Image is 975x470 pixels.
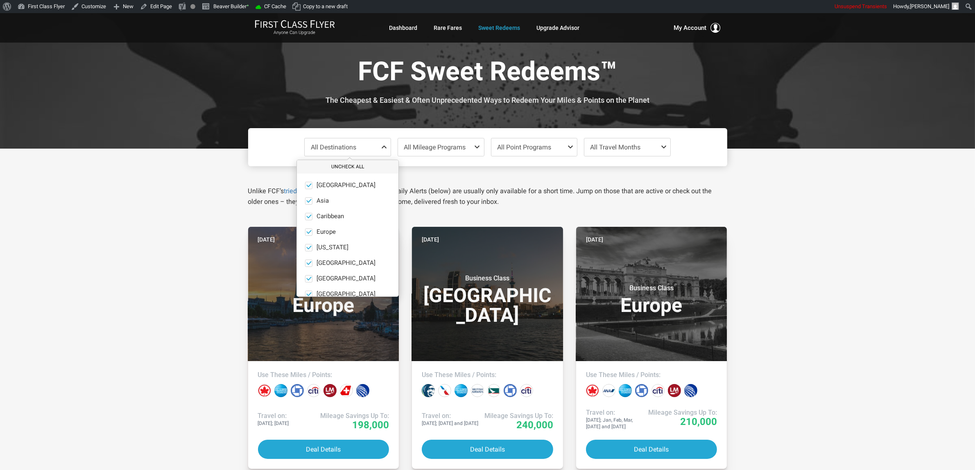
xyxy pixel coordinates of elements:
span: Europe [317,228,336,236]
div: Citi points [307,384,320,397]
span: Asia [317,197,329,205]
div: Chase points [635,384,648,397]
div: Air Canada miles [258,384,271,397]
button: Uncheck All [297,160,398,174]
span: All Travel Months [590,143,640,151]
span: Caribbean [317,213,344,220]
a: First Class FlyerAnyone Can Upgrade [255,20,335,36]
button: Deal Details [258,440,389,459]
span: [US_STATE] [317,244,348,251]
div: Chase points [291,384,304,397]
small: Business Class [436,274,538,282]
a: [DATE]Business Class[GEOGRAPHIC_DATA]Use These Miles / Points:Travel on:[DATE]; [DATE] and [DATE]... [412,227,563,469]
a: tried and true upgrade strategies [284,187,380,195]
div: Citi points [652,384,665,397]
span: [GEOGRAPHIC_DATA] [317,275,376,282]
div: United miles [356,384,369,397]
small: Business Class [600,284,703,292]
a: Upgrade Advisor [537,20,580,35]
div: British Airways miles [471,384,484,397]
h3: The Cheapest & Easiest & Often Unprecedented Ways to Redeem Your Miles & Points on the Planet [254,96,721,104]
span: My Account [674,23,707,33]
h3: Europe [586,284,717,315]
div: United miles [684,384,697,397]
div: American miles [438,384,451,397]
span: [GEOGRAPHIC_DATA] [317,182,376,189]
a: Rare Fares [434,20,462,35]
div: Air Canada miles [586,384,599,397]
span: All Point Programs [497,143,551,151]
a: Sweet Redeems [479,20,520,35]
div: Chase points [504,384,517,397]
img: First Class Flyer [255,20,335,28]
div: LifeMiles [668,384,681,397]
time: [DATE] [258,235,275,244]
h3: Europe [258,284,389,315]
a: [DATE]Business ClassEuropeUse These Miles / Points:Travel on:[DATE]; [DATE]Mileage Savings Up To:... [248,227,399,469]
h4: Use These Miles / Points: [422,371,553,379]
time: [DATE] [422,235,439,244]
button: My Account [674,23,721,33]
span: [PERSON_NAME] [910,3,949,9]
div: All Nippon miles [602,384,615,397]
div: Amex points [619,384,632,397]
h4: Use These Miles / Points: [586,371,717,379]
button: Deal Details [422,440,553,459]
div: Amex points [455,384,468,397]
span: All Destinations [311,143,356,151]
div: LifeMiles [323,384,337,397]
p: Unlike FCF’s , our Daily Alerts (below) are usually only available for a short time. Jump on thos... [248,186,727,207]
span: [GEOGRAPHIC_DATA] [317,291,376,298]
span: [GEOGRAPHIC_DATA] [317,260,376,267]
small: Anyone Can Upgrade [255,30,335,36]
a: Dashboard [389,20,418,35]
a: [DATE]Business ClassEuropeUse These Miles / Points:Travel on:[DATE]; Jan, Feb, Mar, [DATE] and [D... [576,227,727,469]
h3: [GEOGRAPHIC_DATA] [422,274,553,325]
div: Amex points [274,384,287,397]
button: Deal Details [586,440,717,459]
span: Unsuspend Transients [835,3,887,9]
span: • [247,1,249,10]
div: Citi points [520,384,533,397]
h1: FCF Sweet Redeems™ [254,57,721,89]
time: [DATE] [586,235,603,244]
div: Swiss miles [340,384,353,397]
small: Business Class [272,284,375,292]
h4: Use These Miles / Points: [258,371,389,379]
span: All Mileage Programs [404,143,466,151]
div: Cathay Pacific miles [487,384,500,397]
div: Alaska miles [422,384,435,397]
